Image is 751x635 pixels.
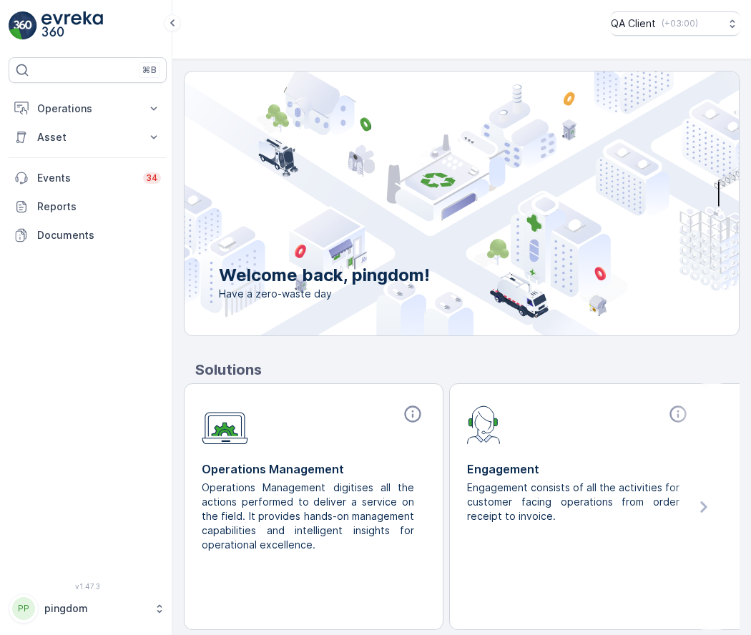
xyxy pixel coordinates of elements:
button: Operations [9,94,167,123]
p: pingdom [44,601,147,616]
button: PPpingdom [9,594,167,624]
p: Events [37,171,134,185]
p: Operations [37,102,138,116]
p: Reports [37,200,161,214]
a: Reports [9,192,167,221]
p: Asset [37,130,138,144]
button: QA Client(+03:00) [611,11,740,36]
span: v 1.47.3 [9,582,167,591]
p: Engagement consists of all the activities for customer facing operations from order receipt to in... [467,481,679,523]
span: Have a zero-waste day [219,287,430,301]
button: Asset [9,123,167,152]
a: Documents [9,221,167,250]
p: Operations Management [202,461,426,478]
div: PP [12,597,35,620]
p: ⌘B [142,64,157,76]
p: Solutions [195,359,740,380]
p: QA Client [611,16,656,31]
img: logo [9,11,37,40]
p: ( +03:00 ) [662,18,698,29]
p: Welcome back, pingdom! [219,264,430,287]
p: Documents [37,228,161,242]
p: 34 [146,172,158,184]
img: module-icon [202,404,248,445]
img: logo_light-DOdMpM7g.png [41,11,103,40]
p: Operations Management digitises all the actions performed to deliver a service on the field. It p... [202,481,414,552]
img: city illustration [120,72,739,335]
a: Events34 [9,164,167,192]
img: module-icon [467,404,501,444]
p: Engagement [467,461,691,478]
